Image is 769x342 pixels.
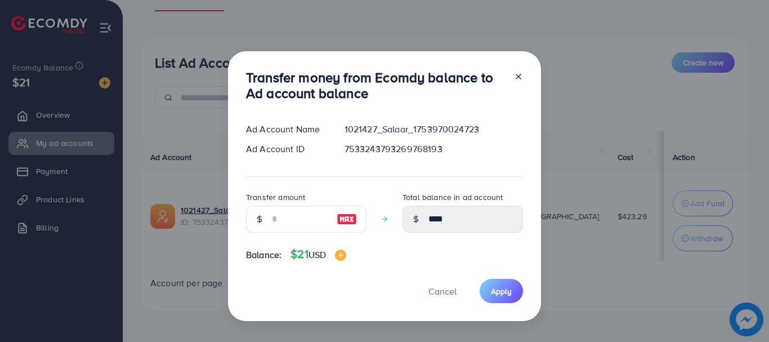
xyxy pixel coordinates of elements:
span: Apply [491,286,512,297]
img: image [335,250,346,261]
div: Ad Account ID [237,143,336,156]
h3: Transfer money from Ecomdy balance to Ad account balance [246,69,505,102]
span: Cancel [428,285,457,297]
div: 1021427_Salaar_1753970024723 [336,123,532,136]
img: image [337,212,357,226]
button: Apply [480,279,523,303]
label: Transfer amount [246,192,305,203]
div: 7533243793269768193 [336,143,532,156]
button: Cancel [414,279,471,303]
label: Total balance in ad account [403,192,503,203]
div: Ad Account Name [237,123,336,136]
span: USD [309,248,326,261]
span: Balance: [246,248,281,261]
h4: $21 [290,247,346,261]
